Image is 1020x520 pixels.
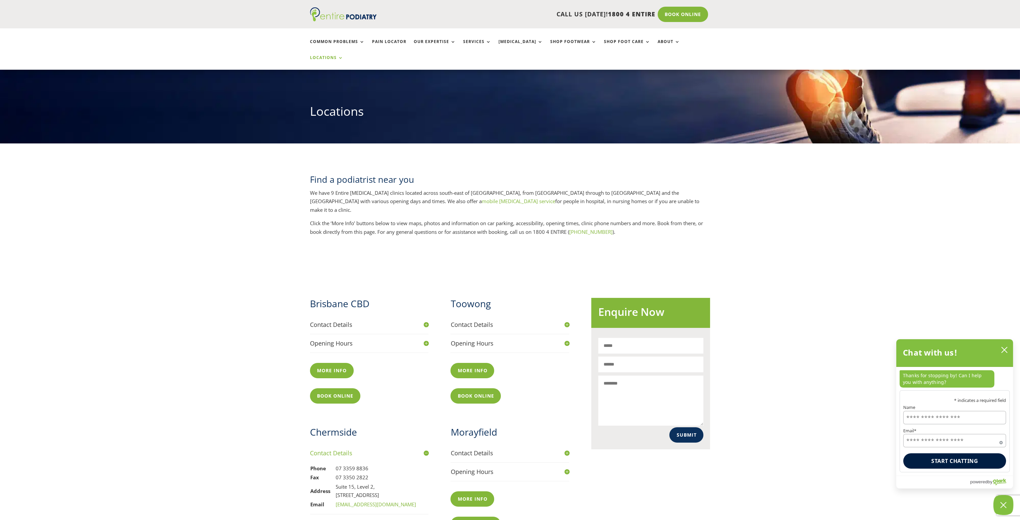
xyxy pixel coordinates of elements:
[604,39,650,54] a: Shop Foot Care
[993,495,1013,515] button: Close Chatbox
[903,411,1006,424] input: Name
[498,39,543,54] a: [MEDICAL_DATA]
[450,388,501,404] a: Book Online
[608,10,655,18] span: 1800 4 ENTIRE
[402,10,655,19] p: CALL US [DATE]!
[903,398,1006,403] p: * indicates a required field
[669,427,703,443] button: Submit
[450,363,494,378] a: More info
[310,219,710,236] p: Click the ‘More Info’ buttons below to view maps, photos and information on car parking, accessib...
[550,39,597,54] a: Shop Footwear
[463,39,491,54] a: Services
[310,474,319,481] strong: Fax
[896,339,1013,489] div: olark chatbox
[372,39,406,54] a: Pain Locator
[310,426,429,442] h2: Chermside
[310,449,429,457] h4: Contact Details
[970,478,987,486] span: powered
[658,39,680,54] a: About
[310,16,377,23] a: Entire Podiatry
[999,345,1010,355] button: close chatbox
[450,426,569,442] h2: Morayfield
[335,473,416,482] td: 07 3350 2822
[310,465,326,472] strong: Phone
[450,468,569,476] h4: Opening Hours
[310,339,429,348] h4: Opening Hours
[450,339,569,348] h4: Opening Hours
[310,189,710,219] p: We have 9 Entire [MEDICAL_DATA] clinics located across south-east of [GEOGRAPHIC_DATA], from [GEO...
[335,464,416,473] td: 07 3359 8836
[450,449,569,457] h4: Contact Details
[310,321,429,329] h4: Contact Details
[310,103,710,123] h1: Locations
[482,198,555,204] a: mobile [MEDICAL_DATA] service
[450,297,569,314] h2: Toowong
[903,429,1006,433] label: Email*
[310,7,377,21] img: logo (1)
[310,297,429,314] h2: Brisbane CBD
[903,346,957,359] h2: Chat with us!
[903,453,1006,469] button: Start chatting
[310,501,324,508] strong: Email
[310,488,330,494] strong: Address
[310,363,354,378] a: More info
[999,440,1003,443] span: Required field
[310,39,365,54] a: Common Problems
[336,501,416,508] a: [EMAIL_ADDRESS][DOMAIN_NAME]
[598,305,703,323] h2: Enquire Now
[658,7,708,22] a: Book Online
[569,228,613,235] a: [PHONE_NUMBER]
[970,476,1013,488] a: Powered by Olark
[896,367,1013,390] div: chat
[414,39,456,54] a: Our Expertise
[450,321,569,329] h4: Contact Details
[450,491,494,507] a: More info
[903,434,1006,447] input: Email
[903,405,1006,410] label: Name
[310,388,360,404] a: Book Online
[335,482,416,500] td: Suite 15, Level 2, [STREET_ADDRESS]
[310,55,343,70] a: Locations
[310,173,710,189] h2: Find a podiatrist near you
[988,478,992,486] span: by
[900,370,994,388] p: Thanks for stopping by! Can I help you with anything?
